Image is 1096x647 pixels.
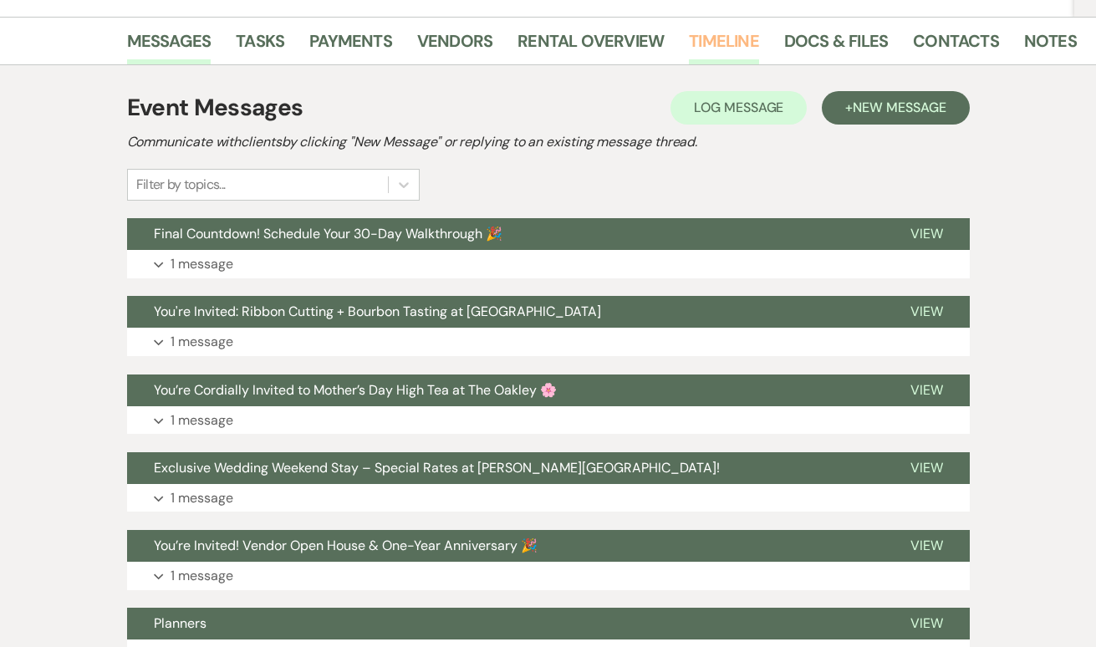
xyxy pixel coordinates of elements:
[884,296,970,328] button: View
[136,175,226,195] div: Filter by topics...
[127,90,303,125] h1: Event Messages
[127,452,884,484] button: Exclusive Wedding Weekend Stay – Special Rates at [PERSON_NAME][GEOGRAPHIC_DATA]!
[910,225,943,242] span: View
[127,530,884,562] button: You’re Invited! Vendor Open House & One-Year Anniversary 🎉
[127,28,212,64] a: Messages
[154,225,502,242] span: Final Countdown! Schedule Your 30-Day Walkthrough 🎉
[913,28,999,64] a: Contacts
[784,28,888,64] a: Docs & Files
[309,28,392,64] a: Payments
[171,410,233,431] p: 1 message
[884,530,970,562] button: View
[910,459,943,476] span: View
[910,303,943,320] span: View
[689,28,759,64] a: Timeline
[670,91,807,125] button: Log Message
[127,374,884,406] button: You’re Cordially Invited to Mother’s Day High Tea at The Oakley 🌸
[884,608,970,639] button: View
[154,381,557,399] span: You’re Cordially Invited to Mother’s Day High Tea at The Oakley 🌸
[910,537,943,554] span: View
[127,296,884,328] button: You're Invited: Ribbon Cutting + Bourbon Tasting at [GEOGRAPHIC_DATA]
[884,374,970,406] button: View
[127,406,970,435] button: 1 message
[417,28,492,64] a: Vendors
[236,28,284,64] a: Tasks
[884,218,970,250] button: View
[154,537,538,554] span: You’re Invited! Vendor Open House & One-Year Anniversary 🎉
[171,565,233,587] p: 1 message
[127,484,970,512] button: 1 message
[853,99,946,116] span: New Message
[154,459,720,476] span: Exclusive Wedding Weekend Stay – Special Rates at [PERSON_NAME][GEOGRAPHIC_DATA]!
[154,303,601,320] span: You're Invited: Ribbon Cutting + Bourbon Tasting at [GEOGRAPHIC_DATA]
[822,91,969,125] button: +New Message
[1024,28,1077,64] a: Notes
[171,253,233,275] p: 1 message
[884,452,970,484] button: View
[127,218,884,250] button: Final Countdown! Schedule Your 30-Day Walkthrough 🎉
[517,28,664,64] a: Rental Overview
[171,331,233,353] p: 1 message
[694,99,783,116] span: Log Message
[910,614,943,632] span: View
[154,614,206,632] span: Planners
[910,381,943,399] span: View
[127,132,970,152] h2: Communicate with clients by clicking "New Message" or replying to an existing message thread.
[171,487,233,509] p: 1 message
[127,328,970,356] button: 1 message
[127,250,970,278] button: 1 message
[127,608,884,639] button: Planners
[127,562,970,590] button: 1 message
